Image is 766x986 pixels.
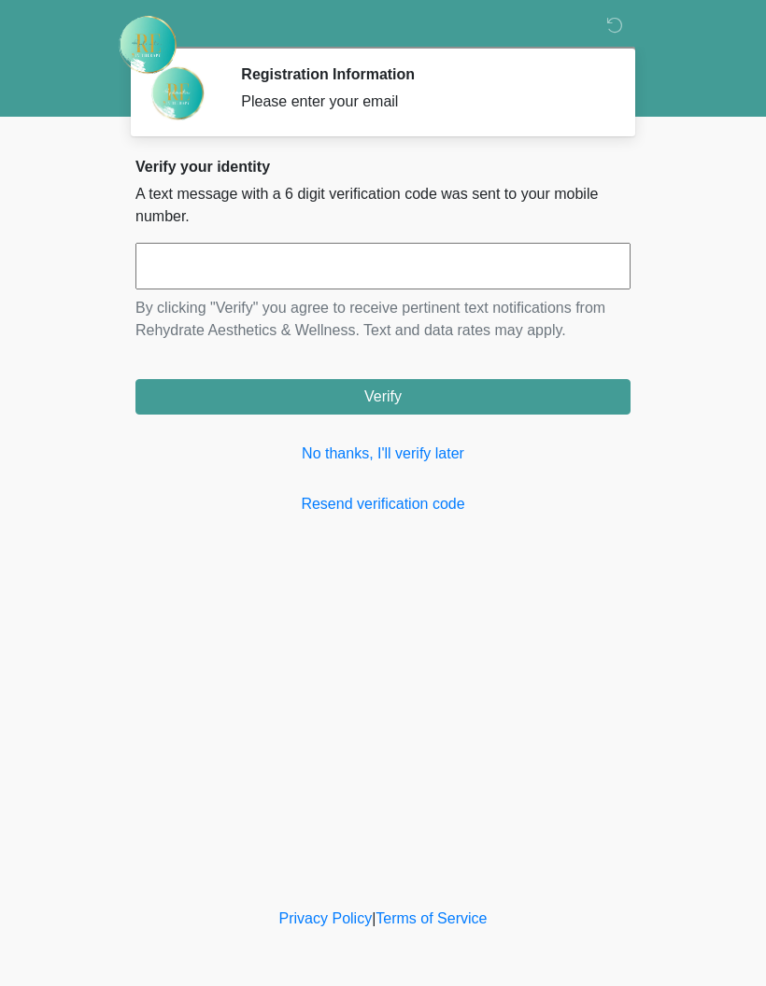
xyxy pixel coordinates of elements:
p: By clicking "Verify" you agree to receive pertinent text notifications from Rehydrate Aesthetics ... [135,297,631,342]
a: Privacy Policy [279,910,373,926]
img: Rehydrate Aesthetics & Wellness Logo [117,14,178,76]
a: | [372,910,376,926]
img: Agent Avatar [149,65,206,121]
div: Please enter your email [241,91,603,113]
a: Terms of Service [376,910,487,926]
button: Verify [135,379,631,415]
a: Resend verification code [135,493,631,515]
p: A text message with a 6 digit verification code was sent to your mobile number. [135,183,631,228]
h2: Verify your identity [135,158,631,176]
a: No thanks, I'll verify later [135,443,631,465]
